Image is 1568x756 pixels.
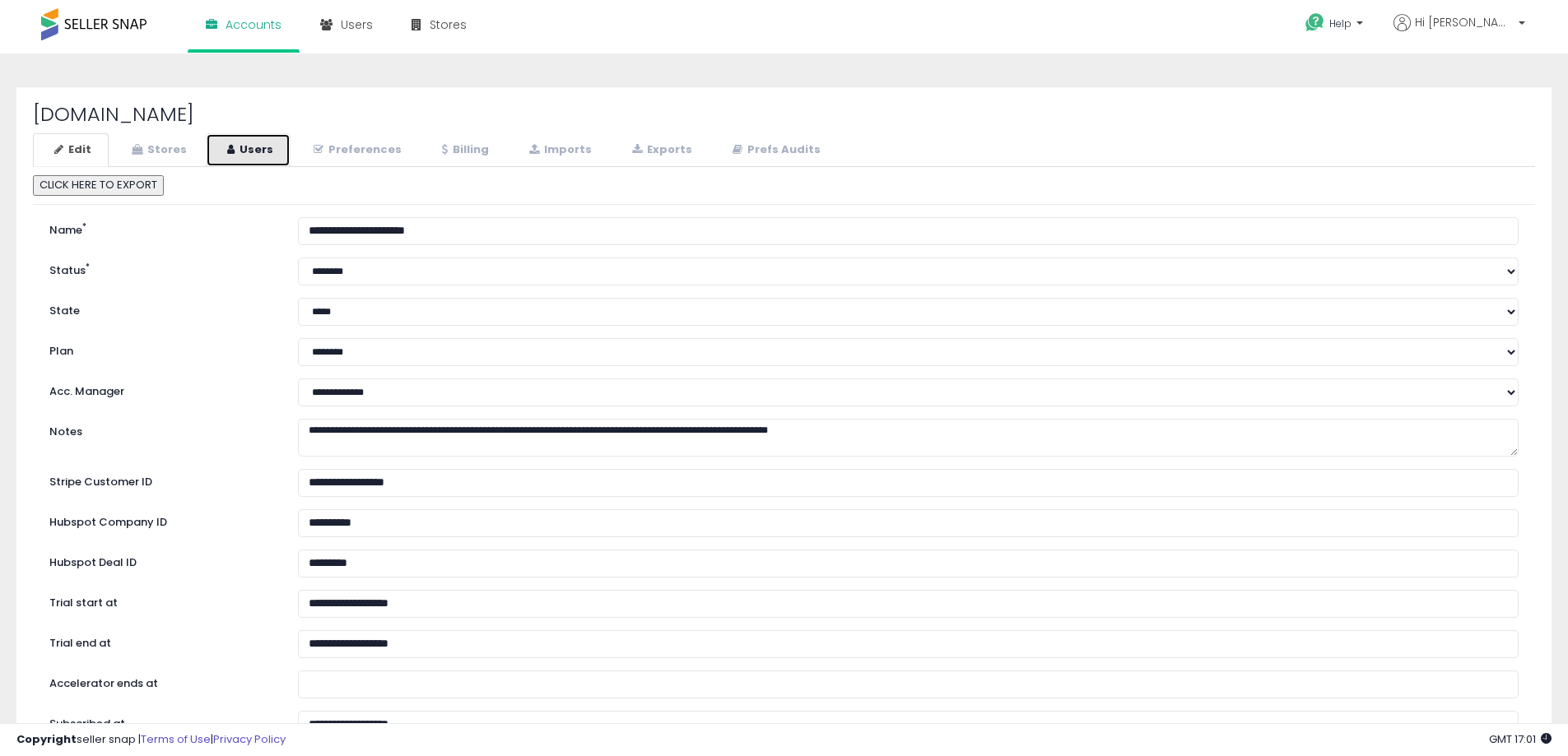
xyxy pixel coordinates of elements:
span: Users [341,16,373,33]
label: Name [37,217,286,239]
span: Help [1329,16,1352,30]
a: Exports [611,133,710,167]
label: Trial end at [37,630,286,652]
div: seller snap | | [16,732,286,748]
a: Edit [33,133,109,167]
label: Plan [37,338,286,359]
label: Notes [37,419,286,440]
span: Stores [430,16,467,33]
label: Accelerator ends at [37,670,286,692]
strong: Copyright [16,731,77,747]
a: Privacy Policy [213,731,286,747]
a: Imports [508,133,609,167]
a: Stores [110,133,204,167]
label: State [37,298,286,319]
button: CLICK HERE TO EXPORT [33,175,164,196]
a: Billing [421,133,506,167]
label: Subscribed at [37,711,286,732]
a: Terms of Use [141,731,211,747]
a: Users [206,133,291,167]
label: Acc. Manager [37,378,286,400]
i: Get Help [1305,12,1325,33]
span: 2025-10-13 17:01 GMT [1489,731,1552,747]
label: Hubspot Company ID [37,509,286,531]
a: Preferences [292,133,419,167]
label: Status [37,257,286,279]
h2: [DOMAIN_NAME] [33,104,1535,125]
a: Prefs Audits [711,133,838,167]
span: Accounts [226,16,281,33]
label: Trial start at [37,590,286,611]
a: Hi [PERSON_NAME] [1394,14,1525,51]
span: Hi [PERSON_NAME] [1415,14,1514,30]
label: Hubspot Deal ID [37,550,286,571]
label: Stripe Customer ID [37,469,286,490]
